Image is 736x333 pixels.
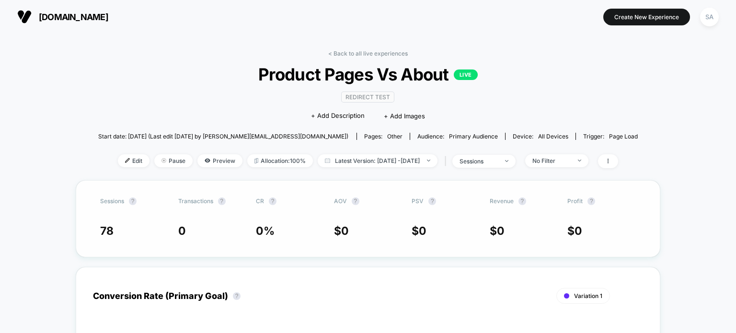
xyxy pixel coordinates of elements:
span: Preview [197,154,242,167]
button: [DOMAIN_NAME] [14,9,111,24]
span: 0 % [256,224,275,238]
span: Transactions [178,197,213,205]
img: end [161,158,166,163]
button: SA [697,7,722,27]
p: LIVE [454,69,478,80]
span: Page Load [609,133,638,140]
button: ? [269,197,276,205]
img: edit [125,158,130,163]
span: Primary Audience [449,133,498,140]
img: end [505,160,508,162]
span: $ [412,224,426,238]
span: 0 [575,224,582,238]
div: sessions [460,158,498,165]
div: SA [700,8,719,26]
div: Pages: [364,133,402,140]
div: No Filter [532,157,571,164]
span: Allocation: 100% [247,154,313,167]
img: Visually logo [17,10,32,24]
span: Redirect Test [341,92,394,103]
span: Profit [567,197,583,205]
a: < Back to all live experiences [328,50,408,57]
span: [DOMAIN_NAME] [39,12,108,22]
span: other [387,133,402,140]
button: Create New Experience [603,9,690,25]
span: $ [334,224,349,238]
span: Variation 1 [574,292,602,299]
span: 0 [497,224,505,238]
span: 78 [100,224,114,238]
span: 0 [341,224,349,238]
span: Sessions [100,197,124,205]
button: ? [129,197,137,205]
span: PSV [412,197,424,205]
span: Device: [505,133,575,140]
span: 0 [178,224,186,238]
span: $ [567,224,582,238]
img: rebalance [254,158,258,163]
span: | [442,154,452,168]
div: Trigger: [583,133,638,140]
span: Latest Version: [DATE] - [DATE] [318,154,437,167]
span: Start date: [DATE] (Last edit [DATE] by [PERSON_NAME][EMAIL_ADDRESS][DOMAIN_NAME]) [98,133,348,140]
button: ? [352,197,359,205]
div: Audience: [417,133,498,140]
span: 0 [419,224,426,238]
span: Product Pages Vs About [125,64,611,84]
span: Revenue [490,197,514,205]
span: + Add Description [311,111,365,121]
button: ? [518,197,526,205]
button: ? [233,292,241,300]
img: end [578,160,581,161]
img: calendar [325,158,330,163]
button: ? [587,197,595,205]
button: ? [428,197,436,205]
span: $ [490,224,505,238]
span: CR [256,197,264,205]
button: ? [218,197,226,205]
span: Edit [118,154,149,167]
span: Pause [154,154,193,167]
img: end [427,160,430,161]
span: AOV [334,197,347,205]
span: + Add Images [384,112,425,120]
span: all devices [538,133,568,140]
